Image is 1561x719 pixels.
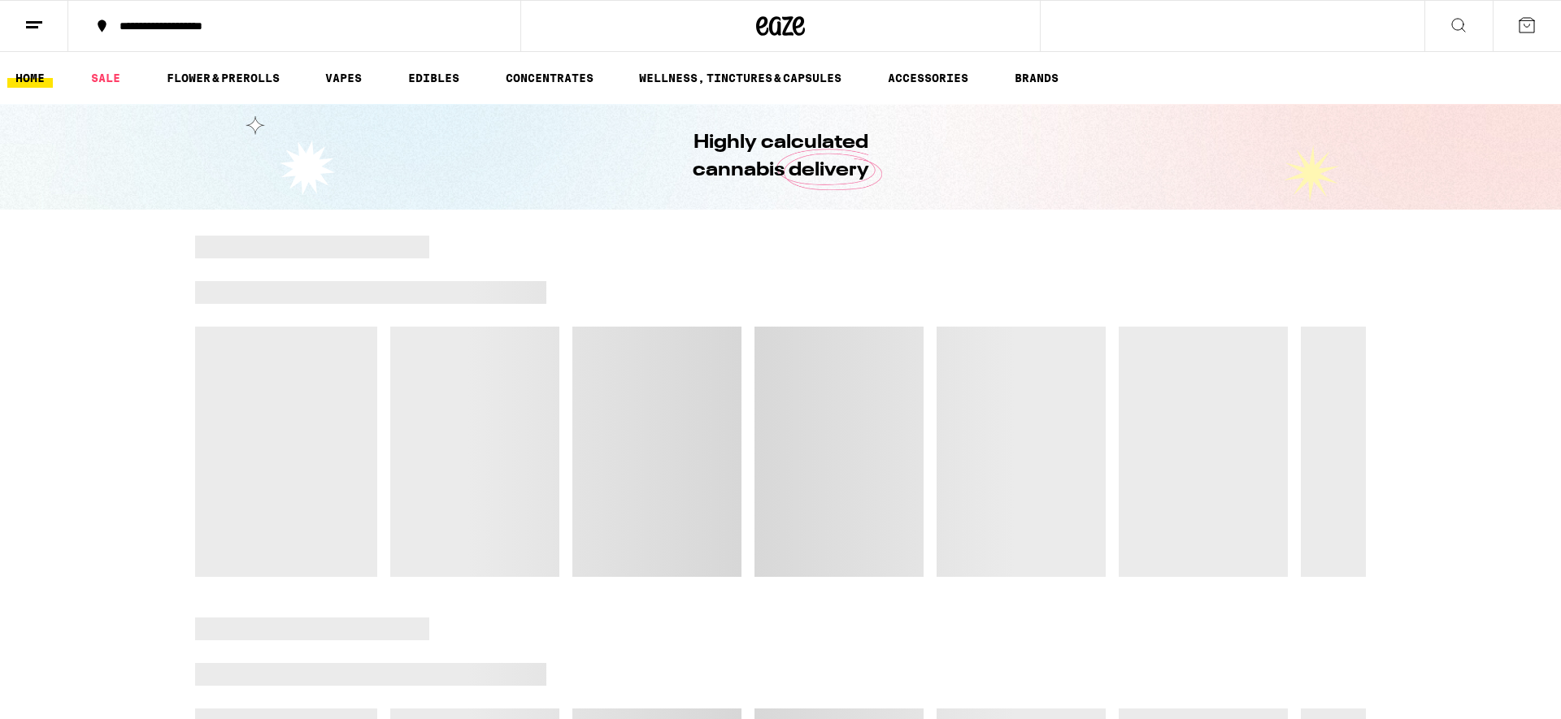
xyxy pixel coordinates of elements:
[880,68,976,88] a: ACCESSORIES
[317,68,370,88] a: VAPES
[400,68,467,88] a: EDIBLES
[1007,68,1067,88] a: BRANDS
[83,68,128,88] a: SALE
[159,68,288,88] a: FLOWER & PREROLLS
[7,68,53,88] a: HOME
[646,129,915,184] h1: Highly calculated cannabis delivery
[631,68,850,88] a: WELLNESS, TINCTURES & CAPSULES
[498,68,602,88] a: CONCENTRATES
